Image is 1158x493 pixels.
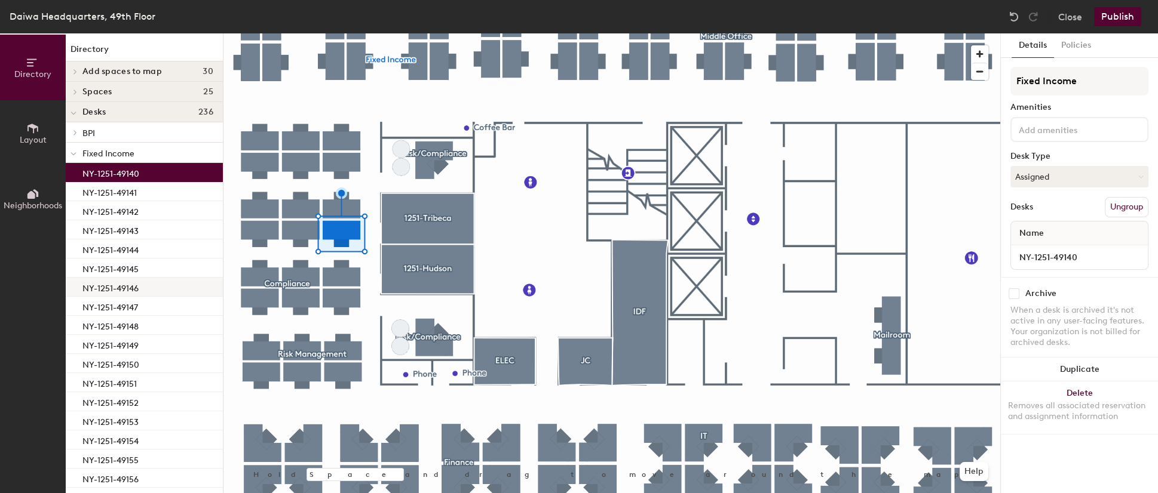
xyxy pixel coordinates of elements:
span: BPI [82,128,95,138]
p: NY-1251-49144 [82,242,139,255]
p: NY-1251-49146 [82,280,139,294]
button: Close [1058,7,1082,26]
p: NY-1251-49155 [82,452,139,466]
p: NY-1251-49149 [82,337,139,351]
input: Unnamed desk [1013,249,1145,266]
p: NY-1251-49142 [82,204,139,217]
p: NY-1251-49148 [82,318,139,332]
span: 25 [203,87,213,97]
p: NY-1251-49147 [82,299,138,313]
button: Help [960,462,988,481]
p: NY-1251-49143 [82,223,139,236]
span: Neighborhoods [4,201,62,211]
span: Name [1013,223,1050,244]
p: NY-1251-49154 [82,433,139,446]
p: NY-1251-49141 [82,184,137,198]
p: NY-1251-49145 [82,261,139,275]
span: Fixed Income [82,149,134,159]
button: DeleteRemoves all associated reservation and assignment information [1001,381,1158,434]
button: Publish [1094,7,1141,26]
img: Redo [1027,11,1039,23]
div: Desk Type [1010,152,1148,161]
button: Assigned [1010,166,1148,187]
button: Duplicate [1001,358,1158,381]
span: Spaces [82,87,112,97]
div: Daiwa Headquarters, 49th Floor [10,9,155,24]
span: Layout [20,135,47,145]
p: NY-1251-49156 [82,471,139,485]
p: NY-1251-49151 [82,375,137,389]
span: Desks [82,107,106,117]
button: Ungroup [1105,197,1148,217]
div: Removes all associated reservation and assignment information [1008,400,1151,422]
div: Desks [1010,202,1033,212]
div: When a desk is archived it's not active in any user-facing features. Your organization is not bil... [1010,305,1148,348]
div: Amenities [1010,103,1148,112]
p: NY-1251-49140 [82,165,139,179]
h1: Directory [66,43,223,61]
span: 236 [198,107,213,117]
div: Archive [1025,289,1056,298]
img: Undo [1008,11,1020,23]
span: 30 [203,67,213,76]
input: Add amenities [1016,122,1124,136]
span: Directory [14,69,51,79]
p: NY-1251-49150 [82,356,139,370]
p: NY-1251-49153 [82,414,139,427]
span: Add spaces to map [82,67,162,76]
button: Policies [1054,33,1098,58]
button: Details [1012,33,1054,58]
p: NY-1251-49152 [82,395,139,408]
